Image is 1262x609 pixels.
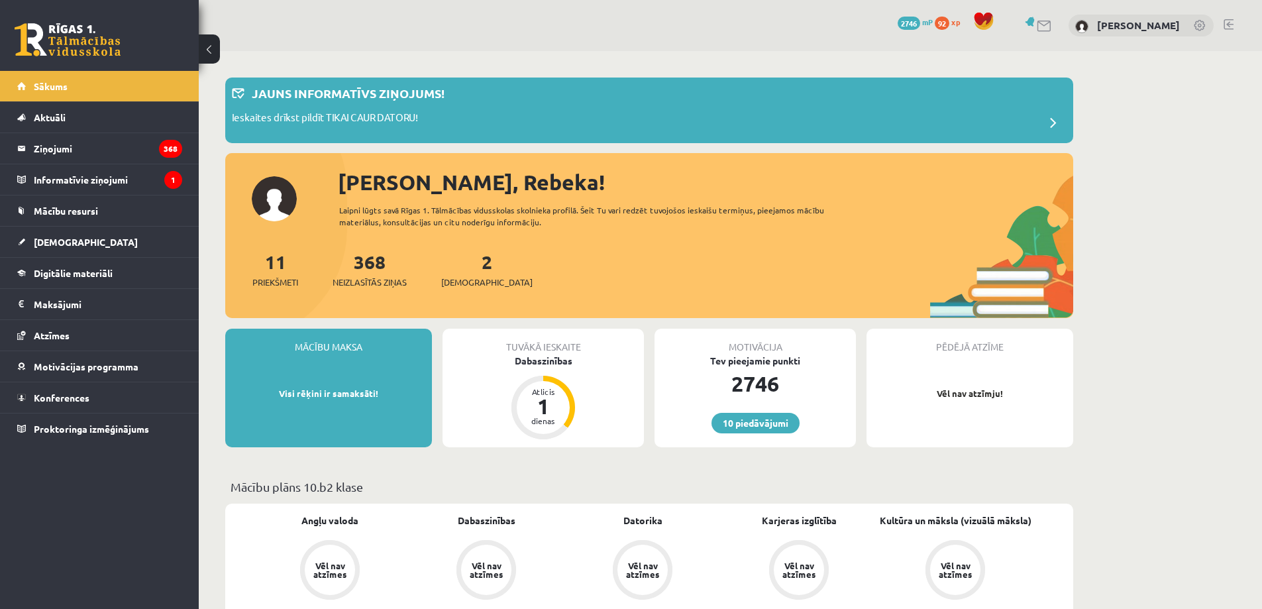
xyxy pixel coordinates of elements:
[252,84,445,102] p: Jauns informatīvs ziņojums!
[34,205,98,217] span: Mācību resursi
[935,17,967,27] a: 92 xp
[880,514,1031,527] a: Kultūra un māksla (vizuālā māksla)
[17,382,182,413] a: Konferences
[443,354,644,368] div: Dabaszinības
[17,414,182,444] a: Proktoringa izmēģinājums
[338,166,1073,198] div: [PERSON_NAME], Rebeka!
[523,417,563,425] div: dienas
[17,227,182,257] a: [DEMOGRAPHIC_DATA]
[34,236,138,248] span: [DEMOGRAPHIC_DATA]
[17,289,182,319] a: Maksājumi
[232,110,418,129] p: Ieskaites drīkst pildīt TIKAI CAUR DATORU!
[17,71,182,101] a: Sākums
[655,368,856,400] div: 2746
[443,354,644,441] a: Dabaszinības Atlicis 1 dienas
[564,540,721,602] a: Vēl nav atzīmes
[780,561,817,579] div: Vēl nav atzīmes
[408,540,564,602] a: Vēl nav atzīmes
[721,540,877,602] a: Vēl nav atzīmes
[34,329,70,341] span: Atzīmes
[867,329,1073,354] div: Pēdējā atzīme
[1075,20,1088,33] img: Rebeka Sanoka
[17,164,182,195] a: Informatīvie ziņojumi1
[17,320,182,351] a: Atzīmes
[468,561,505,579] div: Vēl nav atzīmes
[17,102,182,133] a: Aktuāli
[301,514,358,527] a: Angļu valoda
[34,289,182,319] legend: Maksājumi
[34,267,113,279] span: Digitālie materiāli
[898,17,920,30] span: 2746
[935,17,949,30] span: 92
[159,140,182,158] i: 368
[441,276,533,289] span: [DEMOGRAPHIC_DATA]
[17,258,182,288] a: Digitālie materiāli
[339,204,848,228] div: Laipni lūgts savā Rīgas 1. Tālmācības vidusskolas skolnieka profilā. Šeit Tu vari redzēt tuvojošo...
[232,387,425,400] p: Visi rēķini ir samaksāti!
[951,17,960,27] span: xp
[34,392,89,404] span: Konferences
[898,17,933,27] a: 2746 mP
[164,171,182,189] i: 1
[17,133,182,164] a: Ziņojumi368
[311,561,348,579] div: Vēl nav atzīmes
[443,329,644,354] div: Tuvākā ieskaite
[34,111,66,123] span: Aktuāli
[937,561,974,579] div: Vēl nav atzīmes
[877,540,1033,602] a: Vēl nav atzīmes
[34,423,149,435] span: Proktoringa izmēģinājums
[711,413,800,433] a: 10 piedāvājumi
[623,514,662,527] a: Datorika
[655,329,856,354] div: Motivācija
[34,164,182,195] legend: Informatīvie ziņojumi
[655,354,856,368] div: Tev pieejamie punkti
[225,329,432,354] div: Mācību maksa
[1097,19,1180,32] a: [PERSON_NAME]
[17,351,182,382] a: Motivācijas programma
[922,17,933,27] span: mP
[762,514,837,527] a: Karjeras izglītība
[232,84,1067,137] a: Jauns informatīvs ziņojums! Ieskaites drīkst pildīt TIKAI CAUR DATORU!
[34,360,138,372] span: Motivācijas programma
[624,561,661,579] div: Vēl nav atzīmes
[873,387,1067,400] p: Vēl nav atzīmju!
[252,540,408,602] a: Vēl nav atzīmes
[34,133,182,164] legend: Ziņojumi
[523,388,563,396] div: Atlicis
[252,276,298,289] span: Priekšmeti
[252,250,298,289] a: 11Priekšmeti
[523,396,563,417] div: 1
[15,23,121,56] a: Rīgas 1. Tālmācības vidusskola
[441,250,533,289] a: 2[DEMOGRAPHIC_DATA]
[34,80,68,92] span: Sākums
[458,514,515,527] a: Dabaszinības
[333,276,407,289] span: Neizlasītās ziņas
[231,478,1068,496] p: Mācību plāns 10.b2 klase
[333,250,407,289] a: 368Neizlasītās ziņas
[17,195,182,226] a: Mācību resursi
